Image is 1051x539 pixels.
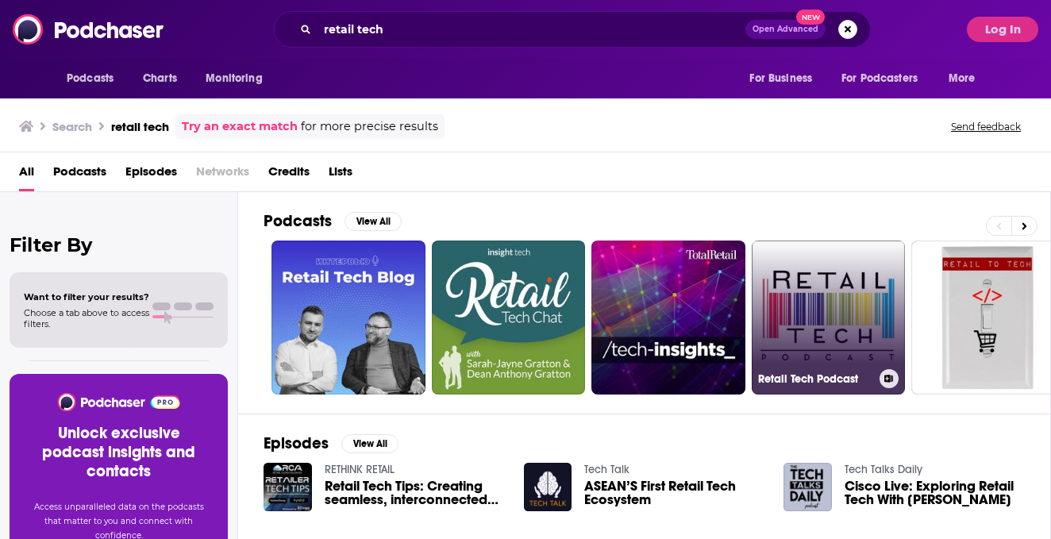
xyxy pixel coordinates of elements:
[345,212,402,231] button: View All
[274,11,871,48] div: Search podcasts, credits, & more...
[111,119,169,134] h3: retail tech
[67,67,114,90] span: Podcasts
[143,67,177,90] span: Charts
[845,479,1025,506] span: Cisco Live: Exploring Retail Tech With [PERSON_NAME]
[325,479,505,506] a: Retail Tech Tips: Creating seamless, interconnected retail ecosystems
[264,211,332,231] h2: Podcasts
[967,17,1038,42] button: Log In
[329,159,352,191] a: Lists
[946,120,1026,133] button: Send feedback
[196,159,249,191] span: Networks
[264,433,329,453] h2: Episodes
[749,67,812,90] span: For Business
[752,241,906,395] a: Retail Tech Podcast
[268,159,310,191] a: Credits
[783,463,832,511] img: Cisco Live: Exploring Retail Tech With Steve Madden
[133,64,187,94] a: Charts
[796,10,825,25] span: New
[341,434,398,453] button: View All
[24,291,149,302] span: Want to filter your results?
[206,67,262,90] span: Monitoring
[831,64,941,94] button: open menu
[182,117,298,136] a: Try an exact match
[845,463,922,476] a: Tech Talks Daily
[758,372,873,386] h3: Retail Tech Podcast
[949,67,976,90] span: More
[584,463,629,476] a: Tech Talk
[301,117,438,136] span: for more precise results
[56,64,134,94] button: open menu
[318,17,745,42] input: Search podcasts, credits, & more...
[264,463,312,511] img: Retail Tech Tips: Creating seamless, interconnected retail ecosystems
[10,233,228,256] h2: Filter By
[745,20,826,39] button: Open AdvancedNew
[325,463,395,476] a: RETHINK RETAIL
[194,64,283,94] button: open menu
[53,159,106,191] a: Podcasts
[753,25,818,33] span: Open Advanced
[584,479,764,506] a: ASEAN’S First Retail Tech Ecosystem
[264,433,398,453] a: EpisodesView All
[264,211,402,231] a: PodcastsView All
[24,307,149,329] span: Choose a tab above to access filters.
[738,64,832,94] button: open menu
[13,14,165,44] img: Podchaser - Follow, Share and Rate Podcasts
[841,67,918,90] span: For Podcasters
[29,424,209,481] h3: Unlock exclusive podcast insights and contacts
[56,393,181,411] img: Podchaser - Follow, Share and Rate Podcasts
[52,119,92,134] h3: Search
[524,463,572,511] img: ASEAN’S First Retail Tech Ecosystem
[937,64,995,94] button: open menu
[19,159,34,191] a: All
[845,479,1025,506] a: Cisco Live: Exploring Retail Tech With Steve Madden
[125,159,177,191] a: Episodes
